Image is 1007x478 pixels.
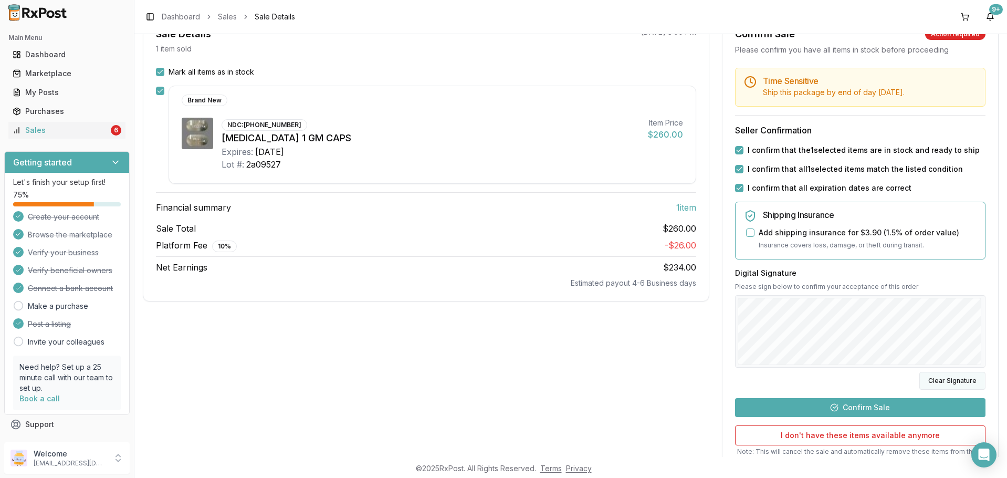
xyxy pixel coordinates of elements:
[8,102,125,121] a: Purchases
[13,125,109,136] div: Sales
[4,434,130,453] button: Feedback
[28,319,71,329] span: Post a listing
[971,442,996,467] div: Open Intercom Messenger
[663,262,696,273] span: $234.00
[111,125,121,136] div: 6
[222,119,307,131] div: NDC: [PHONE_NUMBER]
[8,34,125,42] h2: Main Menu
[246,158,281,171] div: 2a09527
[169,67,254,77] label: Mark all items as in stock
[665,240,696,251] span: - $26.00
[28,337,104,347] a: Invite your colleagues
[735,45,985,55] div: Please confirm you have all items in stock before proceeding
[13,177,121,188] p: Let's finish your setup first!
[222,131,639,146] div: [MEDICAL_DATA] 1 GM CAPS
[735,124,985,137] h3: Seller Confirmation
[34,449,107,459] p: Welcome
[925,28,985,40] div: Action required
[4,46,130,63] button: Dashboard
[4,84,130,101] button: My Posts
[156,261,207,274] span: Net Earnings
[156,222,196,235] span: Sale Total
[19,394,60,403] a: Book a call
[11,450,27,466] img: User avatar
[4,415,130,434] button: Support
[4,65,130,82] button: Marketplace
[222,158,244,171] div: Lot #:
[28,265,112,276] span: Verify beneficial owners
[919,372,985,390] button: Clear Signature
[735,398,985,417] button: Confirm Sale
[13,68,121,79] div: Marketplace
[748,183,911,193] label: I confirm that all expiration dates are correct
[255,146,284,158] div: [DATE]
[222,146,253,158] div: Expires:
[19,362,114,393] p: Need help? Set up a 25 minute call with our team to set up.
[648,128,683,141] div: $260.00
[735,448,985,464] p: Note: This will cancel the sale and automatically remove these items from the marketplace.
[4,4,71,21] img: RxPost Logo
[156,278,696,288] div: Estimated payout 4-6 Business days
[735,268,985,278] h3: Digital Signature
[4,103,130,120] button: Purchases
[182,118,213,149] img: Vascepa 1 GM CAPS
[182,95,227,106] div: Brand New
[735,283,985,291] p: Please sign below to confirm your acceptance of this order
[989,4,1003,15] div: 9+
[28,301,88,311] a: Make a purchase
[8,121,125,140] a: Sales6
[28,283,113,294] span: Connect a bank account
[156,44,192,54] p: 1 item sold
[13,106,121,117] div: Purchases
[156,239,237,252] span: Platform Fee
[34,459,107,467] p: [EMAIL_ADDRESS][DOMAIN_NAME]
[735,425,985,445] button: I don't have these items available anymore
[648,118,683,128] div: Item Price
[13,156,72,169] h3: Getting started
[735,27,795,41] div: Confirm Sale
[212,241,237,252] div: 10 %
[763,211,977,219] h5: Shipping Insurance
[540,464,562,473] a: Terms
[156,201,231,214] span: Financial summary
[748,164,963,174] label: I confirm that all 1 selected items match the listed condition
[28,247,99,258] span: Verify your business
[982,8,999,25] button: 9+
[28,212,99,222] span: Create your account
[676,201,696,214] span: 1 item
[255,12,295,22] span: Sale Details
[759,240,977,251] p: Insurance covers loss, damage, or theft during transit.
[162,12,200,22] a: Dashboard
[8,45,125,64] a: Dashboard
[13,190,29,200] span: 75 %
[759,227,959,238] label: Add shipping insurance for $3.90 ( 1.5 % of order value)
[4,122,130,139] button: Sales6
[162,12,295,22] nav: breadcrumb
[748,145,980,155] label: I confirm that the 1 selected items are in stock and ready to ship
[8,83,125,102] a: My Posts
[663,222,696,235] span: $260.00
[156,27,211,41] div: Sale Details
[763,88,905,97] span: Ship this package by end of day [DATE] .
[763,77,977,85] h5: Time Sensitive
[566,464,592,473] a: Privacy
[8,64,125,83] a: Marketplace
[13,87,121,98] div: My Posts
[28,230,112,240] span: Browse the marketplace
[218,12,237,22] a: Sales
[13,49,121,60] div: Dashboard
